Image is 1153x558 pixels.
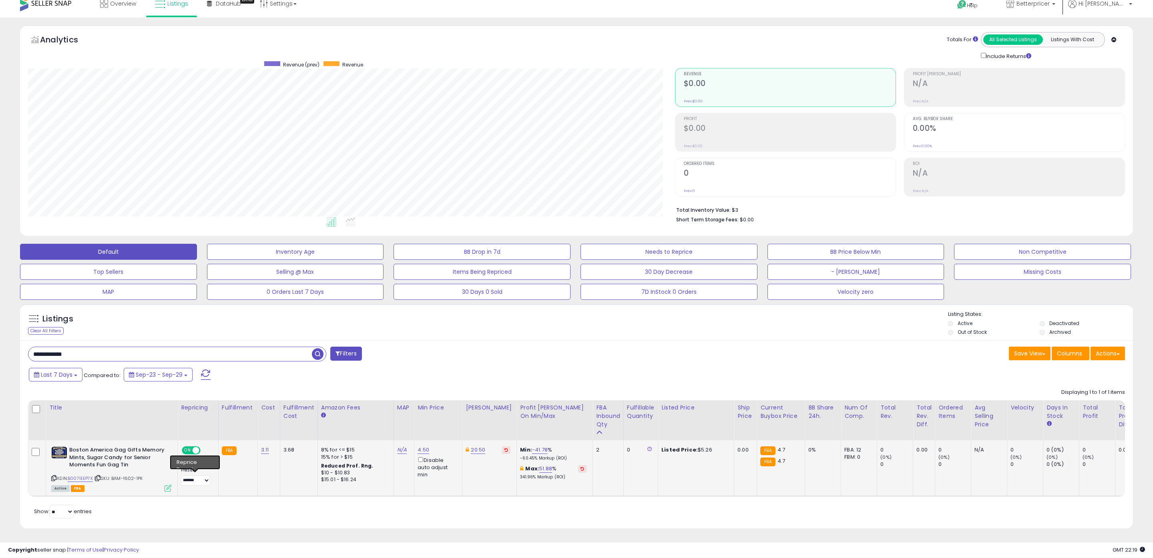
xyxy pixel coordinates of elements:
[938,446,971,454] div: 0
[1047,454,1058,460] small: (0%)
[913,99,928,104] small: Prev: N/A
[51,485,70,492] span: All listings currently available for purchase on Amazon
[913,124,1125,134] h2: 0.00%
[684,169,896,179] h2: 0
[321,470,388,476] div: $10 - $10.83
[1083,461,1115,468] div: 0
[661,403,731,412] div: Listed Price
[520,474,587,480] p: 341.96% Markup (ROI)
[207,244,384,260] button: Inventory Age
[261,403,277,412] div: Cost
[94,475,143,482] span: | SKU: BAM-1602-1PK
[777,457,785,465] span: 4.7
[283,446,311,454] div: 3.68
[71,485,84,492] span: FBA
[684,144,703,149] small: Prev: $0.00
[20,264,197,280] button: Top Sellers
[596,403,620,429] div: FBA inbound Qty
[1043,34,1102,45] button: Listings With Cost
[760,458,775,466] small: FBA
[684,189,695,193] small: Prev: 0
[808,403,838,420] div: BB Share 24h.
[342,61,363,68] span: Revenue
[1119,446,1131,454] div: 0.00
[321,446,388,454] div: 8% for <= $15
[1083,446,1115,454] div: 0
[394,244,570,260] button: BB Drop in 7d
[913,162,1125,166] span: ROI
[124,368,193,381] button: Sep-23 - Sep-29
[42,313,73,325] h5: Listings
[28,327,64,335] div: Clear All Filters
[532,446,548,454] a: -41.78
[69,446,167,471] b: Boston America Gag Gifts Memory Mints, Sugar Candy for Senior Moments Fun Gag Tin
[661,446,728,454] div: $5.26
[418,403,459,412] div: Min Price
[41,371,72,379] span: Last 7 Days
[684,72,896,76] span: Revenue
[321,412,326,419] small: Amazon Fees.
[1047,461,1079,468] div: 0 (0%)
[844,403,874,420] div: Num of Comp.
[1047,446,1079,454] div: 0 (0%)
[1091,347,1125,360] button: Actions
[8,546,37,554] strong: Copyright
[539,465,552,473] a: 51.88
[397,403,411,412] div: MAP
[84,371,121,379] span: Compared to:
[49,403,174,412] div: Title
[974,403,1004,429] div: Avg Selling Price
[954,244,1131,260] button: Non Competitive
[525,465,539,472] b: Max:
[330,347,362,361] button: Filters
[916,446,929,454] div: 0.00
[1010,454,1022,460] small: (0%)
[20,244,197,260] button: Default
[913,169,1125,179] h2: N/A
[520,446,532,454] b: Min:
[283,61,319,68] span: Revenue (prev)
[767,284,944,300] button: Velocity zero
[418,446,429,454] a: 4.50
[1057,349,1082,357] span: Columns
[136,371,183,379] span: Sep-23 - Sep-29
[1047,420,1051,428] small: Days In Stock.
[983,34,1043,45] button: All Selected Listings
[767,264,944,280] button: - [PERSON_NAME]
[974,446,1001,454] div: N/A
[1009,347,1051,360] button: Save View
[397,446,407,454] a: N/A
[34,508,92,515] span: Show: entries
[321,476,388,483] div: $15.01 - $16.24
[808,446,835,454] div: 0%
[975,51,1041,60] div: Include Returns
[199,447,212,454] span: OFF
[181,403,215,412] div: Repricing
[418,456,456,478] div: Disable auto adjust min
[958,320,972,327] label: Active
[20,284,197,300] button: MAP
[844,446,871,454] div: FBA: 12
[581,244,757,260] button: Needs to Reprice
[913,79,1125,90] h2: N/A
[283,403,314,420] div: Fulfillment Cost
[913,72,1125,76] span: Profit [PERSON_NAME]
[596,446,617,454] div: 2
[51,446,171,491] div: ASIN:
[520,403,589,420] div: Profit [PERSON_NAME] on Min/Max
[913,189,928,193] small: Prev: N/A
[627,446,652,454] div: 0
[183,447,193,454] span: ON
[627,403,655,420] div: Fulfillable Quantity
[740,216,754,223] span: $0.00
[1047,403,1076,420] div: Days In Stock
[394,284,570,300] button: 30 Days 0 Sold
[1061,389,1125,396] div: Displaying 1 to 1 of 1 items
[684,117,896,121] span: Profit
[321,454,388,461] div: 15% for > $15
[767,244,944,260] button: BB Price Below Min
[676,216,739,223] b: Short Term Storage Fees:
[517,400,593,440] th: The percentage added to the cost of goods (COGS) that forms the calculator for Min & Max prices.
[466,447,469,452] i: This overrides the store level Dynamic Max Price for this listing
[1010,461,1043,468] div: 0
